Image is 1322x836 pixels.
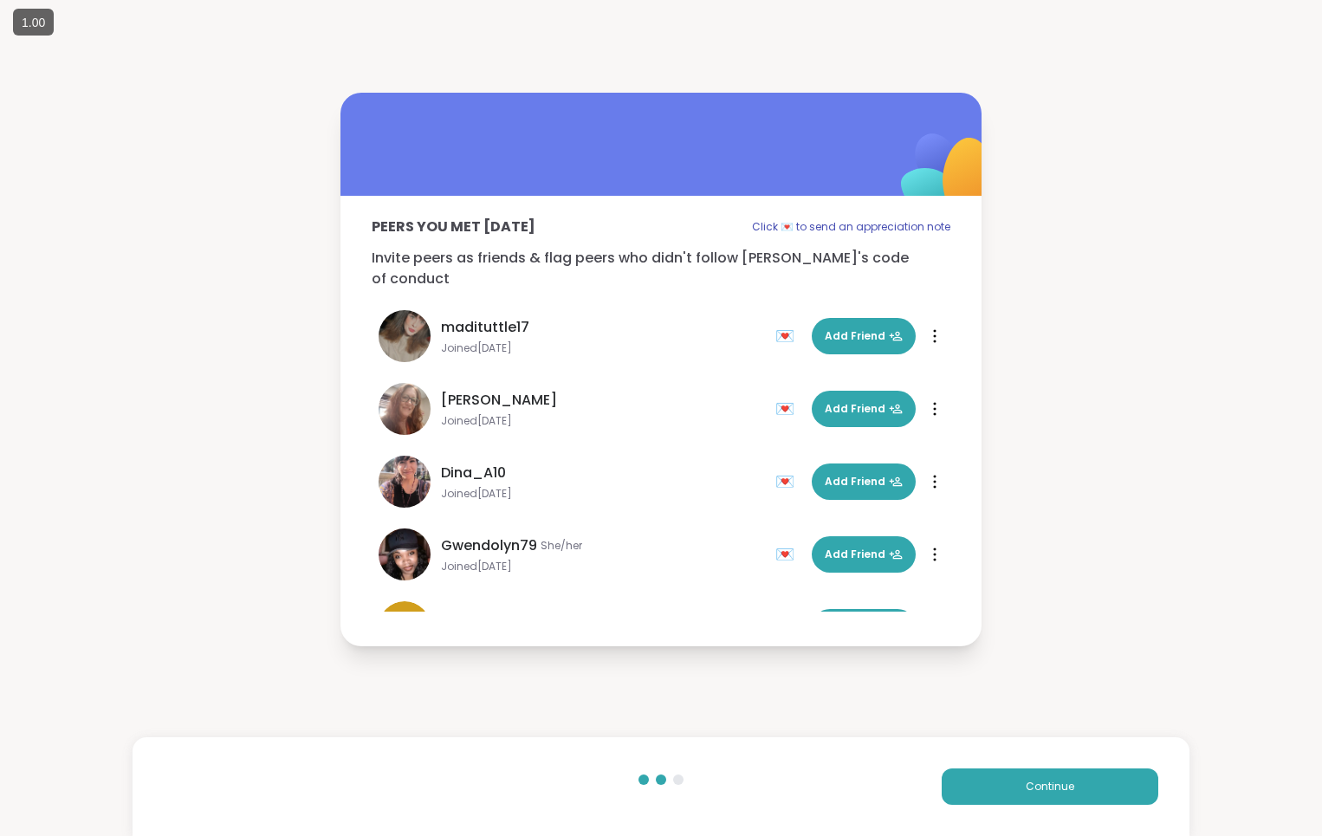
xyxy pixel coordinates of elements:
span: madituttle17 [441,317,529,338]
p: Click 💌 to send an appreciation note [752,217,950,237]
img: Gwendolyn79 [379,528,431,580]
span: Add Friend [825,328,903,344]
span: [PERSON_NAME] [441,390,557,411]
span: Joined [DATE] [441,341,765,355]
button: Add Friend [812,609,916,645]
span: Continue [1026,779,1074,794]
span: Add Friend [825,547,903,562]
button: Add Friend [812,536,916,573]
span: Dina_A10 [441,463,506,483]
span: AllanChicago [441,608,536,629]
p: Invite peers as friends & flag peers who didn't follow [PERSON_NAME]'s code of conduct [372,248,950,289]
img: Dina_A10 [379,456,431,508]
span: She/her [541,539,582,553]
button: Add Friend [812,318,916,354]
button: Continue [942,768,1158,805]
img: dodi [379,383,431,435]
div: 💌 [775,541,801,568]
span: Joined [DATE] [441,560,765,574]
span: Joined [DATE] [441,487,765,501]
span: Add Friend [825,474,903,489]
span: Gwendolyn79 [441,535,537,556]
button: Add Friend [812,391,916,427]
div: 💌 [775,395,801,423]
div: 💌 [775,322,801,350]
img: madituttle17 [379,310,431,362]
span: Add Friend [825,401,903,417]
div: 💌 [775,468,801,496]
img: ShareWell Logomark [860,88,1033,261]
span: Joined [DATE] [441,414,765,428]
p: Peers you met [DATE] [372,217,535,237]
button: Add Friend [812,463,916,500]
span: A [397,609,413,645]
